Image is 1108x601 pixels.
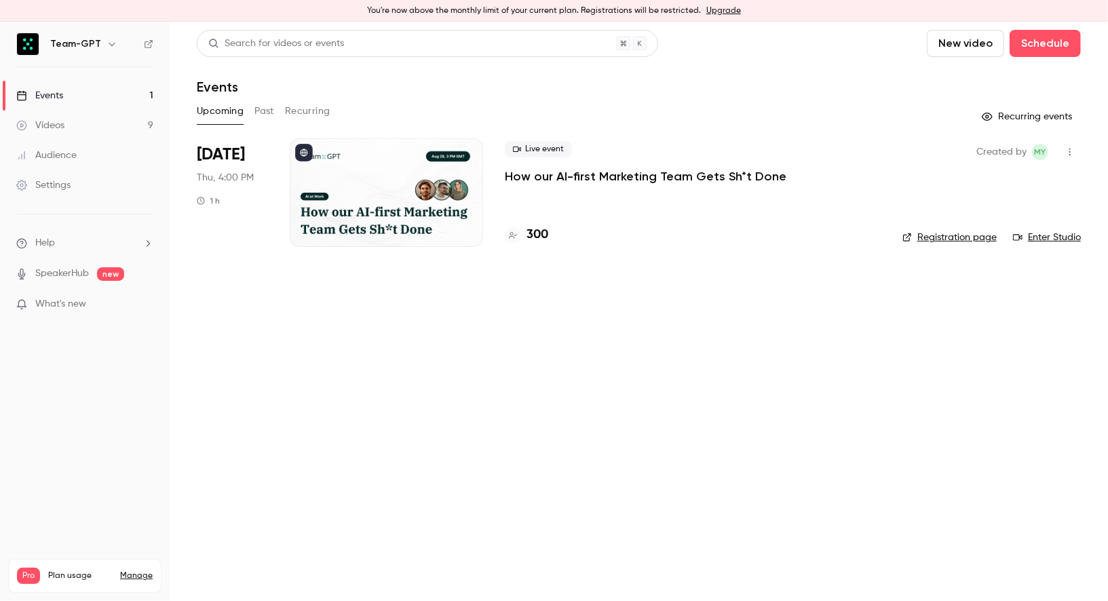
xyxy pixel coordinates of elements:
[254,100,274,122] button: Past
[35,236,55,250] span: Help
[927,30,1004,57] button: New video
[17,33,39,55] img: Team-GPT
[197,195,220,206] div: 1 h
[48,570,112,581] span: Plan usage
[197,79,238,95] h1: Events
[976,106,1081,128] button: Recurring events
[16,149,77,162] div: Audience
[197,138,268,247] div: Aug 28 Thu, 6:00 PM (Europe/Sofia)
[527,226,548,244] h4: 300
[197,171,254,185] span: Thu, 4:00 PM
[16,178,71,192] div: Settings
[706,5,741,16] a: Upgrade
[197,144,245,166] span: [DATE]
[137,298,153,311] iframe: Noticeable Trigger
[902,231,997,244] a: Registration page
[1032,144,1048,160] span: Martin Yochev
[120,570,153,581] a: Manage
[197,100,244,122] button: Upcoming
[16,89,63,102] div: Events
[505,168,786,185] a: How our AI-first Marketing Team Gets Sh*t Done
[97,267,124,281] span: new
[976,144,1027,160] span: Created by
[1035,144,1046,160] span: MY
[1013,231,1081,244] a: Enter Studio
[16,236,153,250] li: help-dropdown-opener
[505,226,548,244] a: 300
[1010,30,1081,57] button: Schedule
[50,37,101,51] h6: Team-GPT
[17,568,40,584] span: Pro
[208,37,344,51] div: Search for videos or events
[285,100,330,122] button: Recurring
[505,141,572,157] span: Live event
[16,119,64,132] div: Videos
[35,267,89,281] a: SpeakerHub
[35,297,86,311] span: What's new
